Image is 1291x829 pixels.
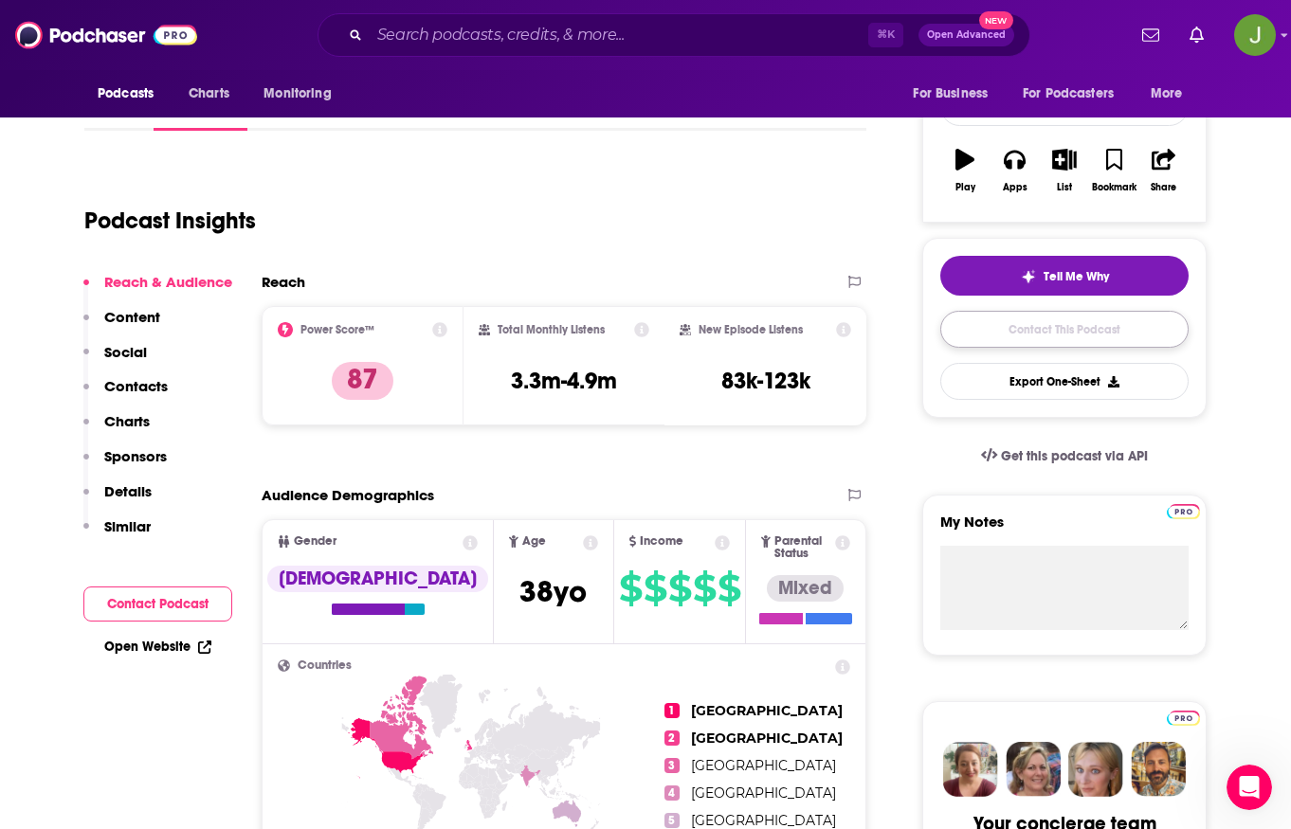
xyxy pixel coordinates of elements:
[98,81,154,107] span: Podcasts
[1003,182,1027,193] div: Apps
[664,758,680,773] span: 3
[104,377,168,395] p: Contacts
[83,377,168,412] button: Contacts
[664,813,680,828] span: 5
[104,482,152,500] p: Details
[83,482,152,517] button: Details
[104,273,232,291] p: Reach & Audience
[84,76,178,112] button: open menu
[619,573,642,604] span: $
[519,573,587,610] span: 38 yo
[189,81,229,107] span: Charts
[1010,76,1141,112] button: open menu
[104,447,167,465] p: Sponsors
[83,308,160,343] button: Content
[1044,269,1109,284] span: Tell Me Why
[83,447,167,482] button: Sponsors
[940,136,990,205] button: Play
[1234,14,1276,56] button: Show profile menu
[264,81,331,107] span: Monitoring
[668,573,691,604] span: $
[1151,182,1176,193] div: Share
[1023,81,1114,107] span: For Podcasters
[267,566,488,592] div: [DEMOGRAPHIC_DATA]
[1182,19,1211,51] a: Show notifications dropdown
[1006,742,1061,797] img: Barbara Profile
[498,323,605,336] h2: Total Monthly Listens
[1139,136,1189,205] button: Share
[250,76,355,112] button: open menu
[940,256,1189,296] button: tell me why sparkleTell Me Why
[900,76,1011,112] button: open menu
[1135,19,1167,51] a: Show notifications dropdown
[83,586,232,622] button: Contact Podcast
[318,13,1030,57] div: Search podcasts, credits, & more...
[332,362,393,400] p: 87
[1234,14,1276,56] img: User Profile
[1089,136,1138,205] button: Bookmark
[104,343,147,361] p: Social
[868,23,903,47] span: ⌘ K
[927,30,1006,40] span: Open Advanced
[300,323,374,336] h2: Power Score™
[176,76,241,112] a: Charts
[990,136,1039,205] button: Apps
[511,367,617,395] h3: 3.3m-4.9m
[913,81,988,107] span: For Business
[1131,742,1186,797] img: Jon Profile
[943,742,998,797] img: Sydney Profile
[84,207,256,235] h1: Podcast Insights
[294,535,336,548] span: Gender
[1167,501,1200,519] a: Pro website
[83,412,150,447] button: Charts
[1068,742,1123,797] img: Jules Profile
[1040,136,1089,205] button: List
[979,11,1013,29] span: New
[370,20,868,50] input: Search podcasts, credits, & more...
[1021,269,1036,284] img: tell me why sparkle
[644,573,666,604] span: $
[693,573,716,604] span: $
[15,17,197,53] img: Podchaser - Follow, Share and Rate Podcasts
[1151,81,1183,107] span: More
[918,24,1014,46] button: Open AdvancedNew
[664,703,680,718] span: 1
[721,367,810,395] h3: 83k-123k
[966,433,1163,479] a: Get this podcast via API
[104,412,150,430] p: Charts
[104,308,160,326] p: Content
[691,730,843,747] span: [GEOGRAPHIC_DATA]
[1167,711,1200,726] img: Podchaser Pro
[955,182,975,193] div: Play
[699,323,803,336] h2: New Episode Listens
[691,812,836,829] span: [GEOGRAPHIC_DATA]
[104,639,211,655] a: Open Website
[262,273,305,291] h2: Reach
[104,517,151,535] p: Similar
[1227,765,1272,810] iframe: Intercom live chat
[691,757,836,774] span: [GEOGRAPHIC_DATA]
[940,311,1189,348] a: Contact This Podcast
[1137,76,1207,112] button: open menu
[298,659,352,672] span: Countries
[1057,182,1072,193] div: List
[83,343,147,378] button: Social
[522,535,546,548] span: Age
[1092,182,1136,193] div: Bookmark
[640,535,683,548] span: Income
[664,785,680,801] span: 4
[718,573,740,604] span: $
[691,702,843,719] span: [GEOGRAPHIC_DATA]
[1234,14,1276,56] span: Logged in as jon47193
[83,517,151,552] button: Similar
[1001,448,1148,464] span: Get this podcast via API
[940,513,1189,546] label: My Notes
[262,486,434,504] h2: Audience Demographics
[774,535,832,560] span: Parental Status
[940,363,1189,400] button: Export One-Sheet
[664,730,680,746] span: 2
[691,784,836,802] span: [GEOGRAPHIC_DATA]
[83,273,232,308] button: Reach & Audience
[1167,708,1200,726] a: Pro website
